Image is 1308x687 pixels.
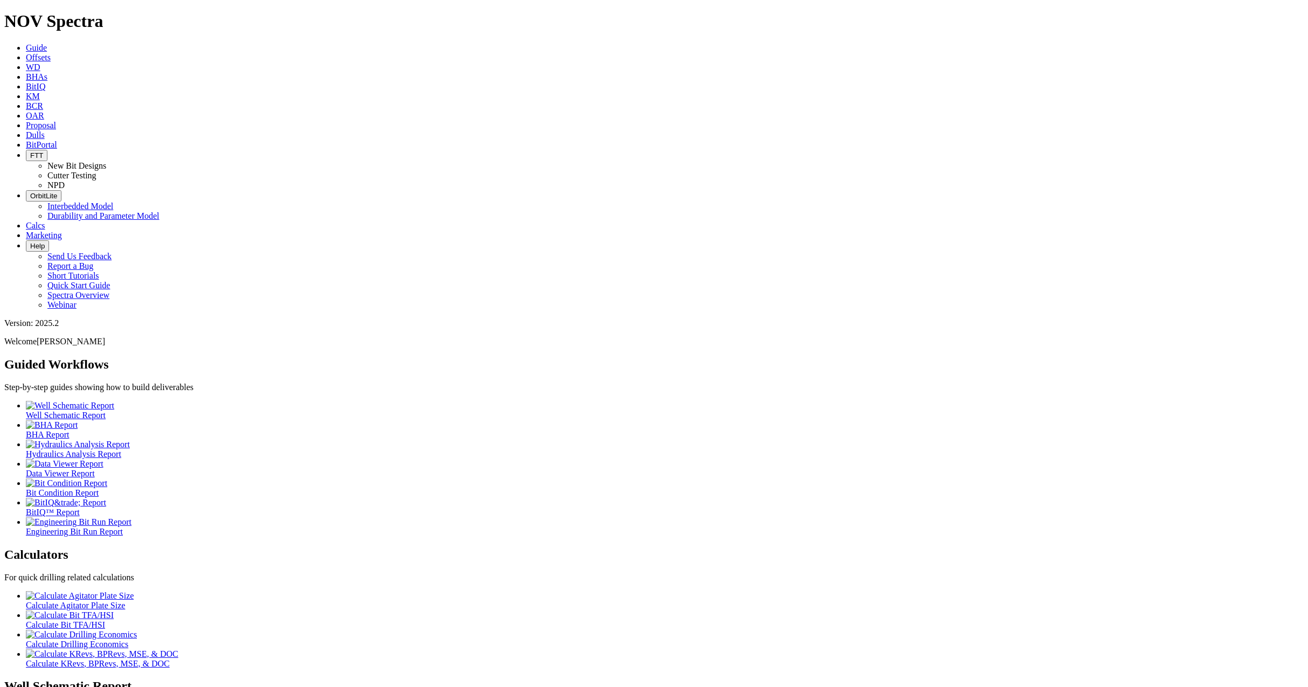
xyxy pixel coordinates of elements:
a: Calculate Bit TFA/HSI Calculate Bit TFA/HSI [26,610,1304,629]
img: Calculate Drilling Economics [26,630,137,640]
a: BHAs [26,72,47,81]
img: Calculate Bit TFA/HSI [26,610,114,620]
button: FTT [26,150,47,161]
img: Calculate Agitator Plate Size [26,591,134,601]
a: BitPortal [26,140,57,149]
a: Durability and Parameter Model [47,211,160,220]
span: BitIQ™ Report [26,508,80,517]
span: Data Viewer Report [26,469,95,478]
a: Webinar [47,300,77,309]
img: BitIQ&trade; Report [26,498,106,508]
img: Data Viewer Report [26,459,103,469]
a: Hydraulics Analysis Report Hydraulics Analysis Report [26,440,1304,459]
a: Bit Condition Report Bit Condition Report [26,478,1304,497]
h2: Guided Workflows [4,357,1304,372]
button: Help [26,240,49,252]
a: KM [26,92,40,101]
a: Short Tutorials [47,271,99,280]
p: Welcome [4,337,1304,346]
img: Well Schematic Report [26,401,114,411]
img: BHA Report [26,420,78,430]
a: BitIQ [26,82,45,91]
div: Version: 2025.2 [4,318,1304,328]
img: Hydraulics Analysis Report [26,440,130,449]
a: Send Us Feedback [47,252,112,261]
a: Calculate KRevs, BPRevs, MSE, & DOC Calculate KRevs, BPRevs, MSE, & DOC [26,649,1304,668]
a: BCR [26,101,43,110]
a: NPD [47,181,65,190]
span: Well Schematic Report [26,411,106,420]
a: BHA Report BHA Report [26,420,1304,439]
a: Calculate Drilling Economics Calculate Drilling Economics [26,630,1304,649]
a: Guide [26,43,47,52]
a: Report a Bug [47,261,93,270]
span: Help [30,242,45,250]
a: Calcs [26,221,45,230]
a: New Bit Designs [47,161,106,170]
p: For quick drilling related calculations [4,573,1304,582]
a: Interbedded Model [47,202,113,211]
img: Calculate KRevs, BPRevs, MSE, & DOC [26,649,178,659]
h1: NOV Spectra [4,11,1304,31]
img: Bit Condition Report [26,478,107,488]
a: OAR [26,111,44,120]
a: Dulls [26,130,45,140]
a: Spectra Overview [47,290,109,300]
a: Engineering Bit Run Report Engineering Bit Run Report [26,517,1304,536]
a: Well Schematic Report Well Schematic Report [26,401,1304,420]
a: WD [26,63,40,72]
a: Proposal [26,121,56,130]
a: Calculate Agitator Plate Size Calculate Agitator Plate Size [26,591,1304,610]
a: Offsets [26,53,51,62]
span: Bit Condition Report [26,488,99,497]
button: OrbitLite [26,190,61,202]
img: Engineering Bit Run Report [26,517,132,527]
a: Cutter Testing [47,171,96,180]
p: Step-by-step guides showing how to build deliverables [4,383,1304,392]
span: [PERSON_NAME] [37,337,105,346]
span: Hydraulics Analysis Report [26,449,121,459]
span: OrbitLite [30,192,57,200]
span: BHA Report [26,430,69,439]
a: Quick Start Guide [47,281,110,290]
h2: Calculators [4,547,1304,562]
span: Engineering Bit Run Report [26,527,123,536]
a: Data Viewer Report Data Viewer Report [26,459,1304,478]
a: Marketing [26,231,62,240]
a: BitIQ&trade; Report BitIQ™ Report [26,498,1304,517]
span: FTT [30,151,43,159]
